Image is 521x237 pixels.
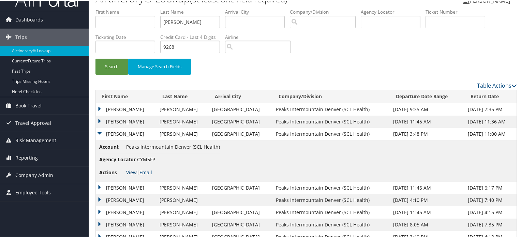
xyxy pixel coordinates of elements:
[209,181,272,193] td: [GEOGRAPHIC_DATA]
[390,206,464,218] td: [DATE] 11:45 AM
[464,218,517,230] td: [DATE] 7:35 PM
[464,115,517,127] td: [DATE] 11:36 AM
[160,8,225,15] label: Last Name
[96,206,156,218] td: [PERSON_NAME]
[15,11,43,28] span: Dashboards
[464,206,517,218] td: [DATE] 4:15 PM
[96,89,156,103] th: First Name: activate to sort column ascending
[272,115,390,127] td: Peaks Intermountain Denver (SCL Health)
[464,103,517,115] td: [DATE] 7:35 PM
[390,115,464,127] td: [DATE] 11:45 AM
[390,127,464,139] td: [DATE] 3:48 PM
[272,89,390,103] th: Company/Division
[272,218,390,230] td: Peaks Intermountain Denver (SCL Health)
[390,103,464,115] td: [DATE] 9:35 AM
[290,8,361,15] label: Company/Division
[156,89,209,103] th: Last Name: activate to sort column ascending
[15,131,56,148] span: Risk Management
[156,115,209,127] td: [PERSON_NAME]
[272,206,390,218] td: Peaks Intermountain Denver (SCL Health)
[128,58,191,74] button: Manage Search Fields
[390,89,464,103] th: Departure Date Range: activate to sort column ascending
[209,127,272,139] td: [GEOGRAPHIC_DATA]
[96,193,156,206] td: [PERSON_NAME]
[137,155,155,162] span: CYM5FP
[126,168,137,175] a: View
[209,115,272,127] td: [GEOGRAPHIC_DATA]
[209,89,272,103] th: Arrival City: activate to sort column ascending
[464,193,517,206] td: [DATE] 7:40 PM
[464,181,517,193] td: [DATE] 6:17 PM
[390,218,464,230] td: [DATE] 8:05 AM
[15,28,27,45] span: Trips
[99,143,125,150] span: Account
[209,103,272,115] td: [GEOGRAPHIC_DATA]
[126,168,152,175] span: |
[464,89,517,103] th: Return Date: activate to sort column ascending
[15,97,42,114] span: Book Travel
[126,143,220,149] span: Peaks Intermountain Denver (SCL Health)
[156,218,209,230] td: [PERSON_NAME]
[272,193,390,206] td: Peaks Intermountain Denver (SCL Health)
[426,8,490,15] label: Ticket Number
[15,183,51,201] span: Employee Tools
[361,8,426,15] label: Agency Locator
[209,218,272,230] td: [GEOGRAPHIC_DATA]
[477,81,517,89] a: Table Actions
[272,181,390,193] td: Peaks Intermountain Denver (SCL Health)
[160,33,225,40] label: Credit Card - Last 4 Digits
[15,114,51,131] span: Travel Approval
[96,218,156,230] td: [PERSON_NAME]
[15,149,38,166] span: Reporting
[272,103,390,115] td: Peaks Intermountain Denver (SCL Health)
[390,181,464,193] td: [DATE] 11:45 AM
[156,193,209,206] td: [PERSON_NAME]
[96,127,156,139] td: [PERSON_NAME]
[15,166,53,183] span: Company Admin
[96,115,156,127] td: [PERSON_NAME]
[225,8,290,15] label: Arrival City
[390,193,464,206] td: [DATE] 4:10 PM
[156,206,209,218] td: [PERSON_NAME]
[156,103,209,115] td: [PERSON_NAME]
[156,181,209,193] td: [PERSON_NAME]
[95,33,160,40] label: Ticketing Date
[96,103,156,115] td: [PERSON_NAME]
[95,8,160,15] label: First Name
[464,127,517,139] td: [DATE] 11:00 AM
[99,155,136,163] span: Agency Locator
[272,127,390,139] td: Peaks Intermountain Denver (SCL Health)
[225,33,296,40] label: Airline
[209,206,272,218] td: [GEOGRAPHIC_DATA]
[96,181,156,193] td: [PERSON_NAME]
[139,168,152,175] a: Email
[99,168,125,176] span: Actions
[95,58,128,74] button: Search
[156,127,209,139] td: [PERSON_NAME]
